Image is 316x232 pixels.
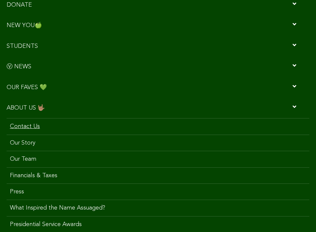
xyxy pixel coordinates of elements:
iframe: Chat Widget [283,200,316,232]
a: Contact Us [7,118,309,134]
a: Our Team [7,151,309,167]
a: Press [7,183,309,200]
a: Financials & Taxes [7,167,309,183]
a: Our Story [7,135,309,151]
a: What Inspired the Name Assuaged? [7,200,309,216]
